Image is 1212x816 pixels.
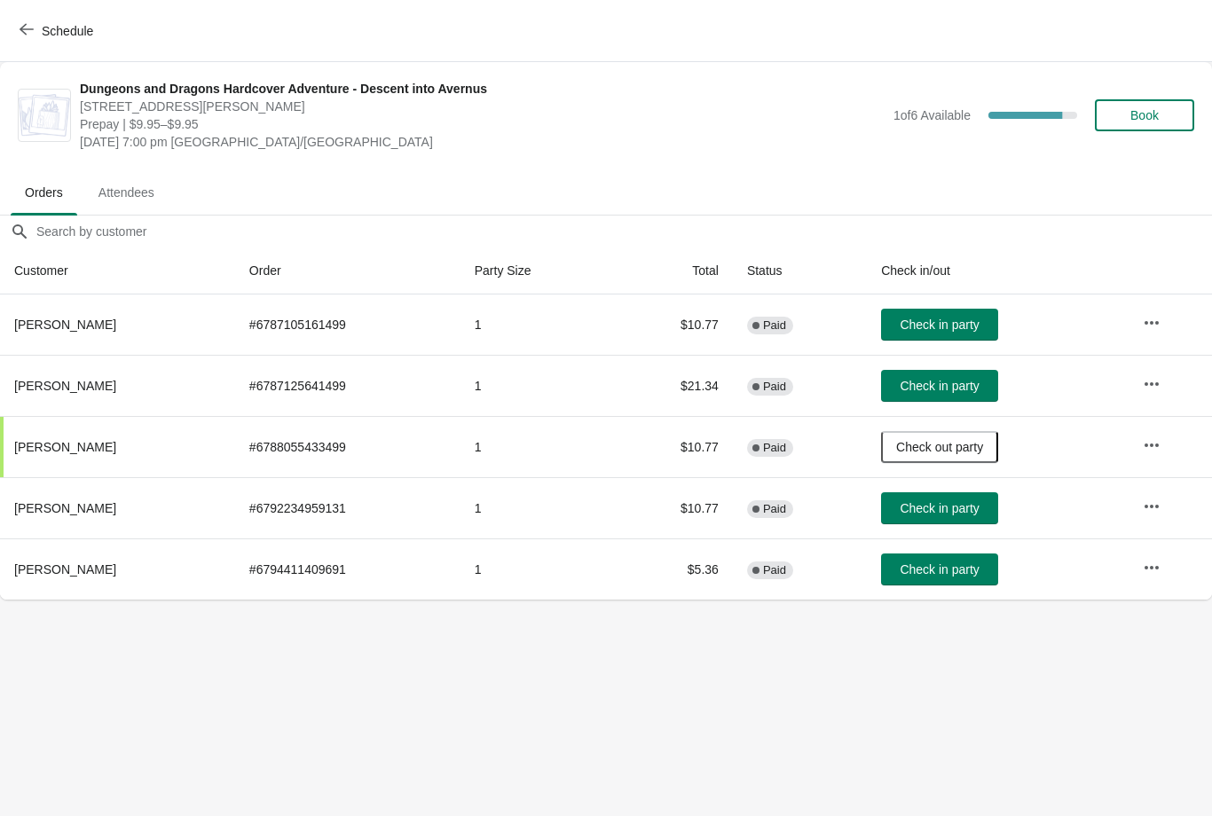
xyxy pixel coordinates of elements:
[235,477,460,538] td: # 6792234959131
[235,294,460,355] td: # 6787105161499
[1095,99,1194,131] button: Book
[613,355,733,416] td: $21.34
[460,477,613,538] td: 1
[84,177,169,208] span: Attendees
[235,247,460,294] th: Order
[613,416,733,477] td: $10.77
[235,355,460,416] td: # 6787125641499
[613,538,733,600] td: $5.36
[867,247,1129,294] th: Check in/out
[613,477,733,538] td: $10.77
[881,370,998,402] button: Check in party
[235,538,460,600] td: # 6794411409691
[881,431,998,463] button: Check out party
[763,502,786,516] span: Paid
[14,318,116,332] span: [PERSON_NAME]
[881,492,998,524] button: Check in party
[460,247,613,294] th: Party Size
[896,440,983,454] span: Check out party
[763,380,786,394] span: Paid
[80,98,885,115] span: [STREET_ADDRESS][PERSON_NAME]
[460,416,613,477] td: 1
[460,538,613,600] td: 1
[881,309,998,341] button: Check in party
[1130,108,1159,122] span: Book
[14,501,116,515] span: [PERSON_NAME]
[763,441,786,455] span: Paid
[80,80,885,98] span: Dungeons and Dragons Hardcover Adventure - Descent into Avernus
[900,318,979,332] span: Check in party
[613,247,733,294] th: Total
[613,294,733,355] td: $10.77
[900,379,979,393] span: Check in party
[42,24,93,38] span: Schedule
[9,15,107,47] button: Schedule
[881,553,998,585] button: Check in party
[14,562,116,577] span: [PERSON_NAME]
[14,440,116,454] span: [PERSON_NAME]
[900,501,979,515] span: Check in party
[35,216,1212,247] input: Search by customer
[893,108,971,122] span: 1 of 6 Available
[763,563,786,577] span: Paid
[900,562,979,577] span: Check in party
[460,355,613,416] td: 1
[80,115,885,133] span: Prepay | $9.95–$9.95
[80,133,885,151] span: [DATE] 7:00 pm [GEOGRAPHIC_DATA]/[GEOGRAPHIC_DATA]
[763,318,786,333] span: Paid
[460,294,613,355] td: 1
[733,247,867,294] th: Status
[235,416,460,477] td: # 6788055433499
[11,177,77,208] span: Orders
[14,379,116,393] span: [PERSON_NAME]
[19,94,70,137] img: Dungeons and Dragons Hardcover Adventure - Descent into Avernus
